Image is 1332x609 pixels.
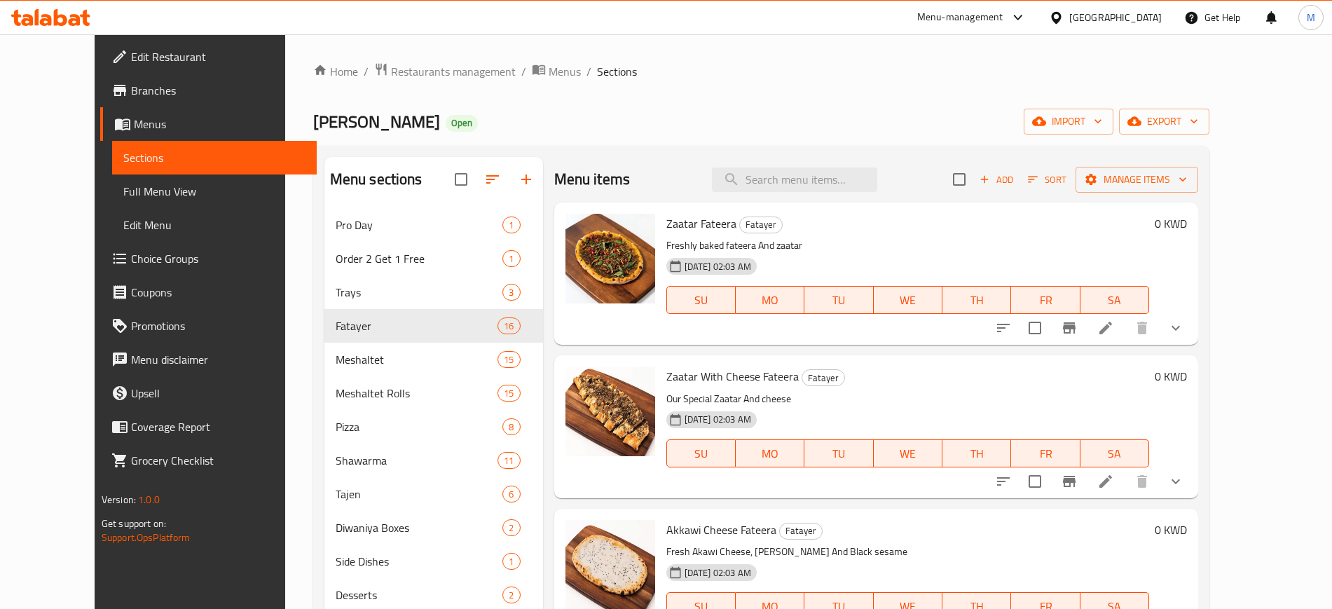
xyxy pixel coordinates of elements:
span: Upsell [131,385,305,402]
button: MO [736,286,804,314]
button: show more [1159,311,1193,345]
span: Menu disclaimer [131,351,305,368]
h6: 0 KWD [1155,214,1187,233]
span: Pro Day [336,217,503,233]
div: items [502,519,520,536]
span: Fatayer [802,370,844,386]
button: SA [1080,439,1149,467]
button: FR [1011,286,1080,314]
div: items [497,317,520,334]
button: delete [1125,465,1159,498]
span: Select section [945,165,974,194]
span: Edit Restaurant [131,48,305,65]
p: Fresh Akawi Cheese, [PERSON_NAME] And Black sesame [666,543,1150,561]
div: Pizza8 [324,410,543,444]
span: Version: [102,491,136,509]
div: Fatayer [739,217,783,233]
span: Select to update [1020,313,1050,343]
span: FR [1017,444,1074,464]
div: Diwaniya Boxes2 [324,511,543,545]
li: / [586,63,591,80]
a: Grocery Checklist [100,444,317,477]
button: WE [874,439,942,467]
button: delete [1125,311,1159,345]
button: TU [804,439,873,467]
button: FR [1011,439,1080,467]
span: Fatayer [780,523,822,539]
span: 2 [503,521,519,535]
span: Diwaniya Boxes [336,519,503,536]
span: Sections [123,149,305,166]
div: Meshaltet15 [324,343,543,376]
div: Side Dishes1 [324,545,543,578]
a: Coverage Report [100,410,317,444]
h2: Menu items [554,169,631,190]
span: Trays [336,284,503,301]
span: 1 [503,252,519,266]
div: Meshaltet [336,351,498,368]
a: Edit menu item [1097,320,1114,336]
span: Zaatar Fateera [666,213,736,234]
a: Menu disclaimer [100,343,317,376]
span: WE [879,290,937,310]
button: Manage items [1076,167,1198,193]
div: Fatayer16 [324,309,543,343]
li: / [364,63,369,80]
span: Select all sections [446,165,476,194]
span: 15 [498,353,519,367]
span: export [1130,113,1198,130]
span: 8 [503,420,519,434]
h6: 0 KWD [1155,520,1187,540]
div: [GEOGRAPHIC_DATA] [1069,10,1162,25]
span: Fatayer [336,317,498,334]
span: Meshaltet Rolls [336,385,498,402]
nav: breadcrumb [313,62,1210,81]
button: Add section [509,163,543,196]
span: Get support on: [102,514,166,533]
a: Menus [100,107,317,141]
a: Restaurants management [374,62,516,81]
button: Sort [1024,169,1070,191]
span: 1 [503,555,519,568]
span: Side Dishes [336,553,503,570]
span: 1.0.0 [138,491,160,509]
span: MO [741,444,799,464]
a: Sections [112,141,317,175]
div: items [497,351,520,368]
button: SU [666,439,736,467]
span: Restaurants management [391,63,516,80]
span: 16 [498,320,519,333]
button: import [1024,109,1113,135]
a: Edit menu item [1097,473,1114,490]
span: 3 [503,286,519,299]
button: SU [666,286,736,314]
button: TU [804,286,873,314]
img: Zaatar Fateera [565,214,655,303]
div: Fatayer [779,523,823,540]
span: Select to update [1020,467,1050,496]
span: Order 2 Get 1 Free [336,250,503,267]
div: items [497,452,520,469]
button: show more [1159,465,1193,498]
a: Home [313,63,358,80]
span: Tajen [336,486,503,502]
a: Support.OpsPlatform [102,528,191,547]
button: TH [942,439,1011,467]
button: export [1119,109,1209,135]
span: Edit Menu [123,217,305,233]
span: Pizza [336,418,503,435]
span: Fatayer [740,217,782,233]
span: [PERSON_NAME] [313,106,440,137]
svg: Show Choices [1167,320,1184,336]
span: Shawarma [336,452,498,469]
span: FR [1017,290,1074,310]
a: Upsell [100,376,317,410]
div: Pro Day1 [324,208,543,242]
span: 6 [503,488,519,501]
a: Choice Groups [100,242,317,275]
span: Desserts [336,587,503,603]
span: Manage items [1087,171,1187,189]
span: M [1307,10,1315,25]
